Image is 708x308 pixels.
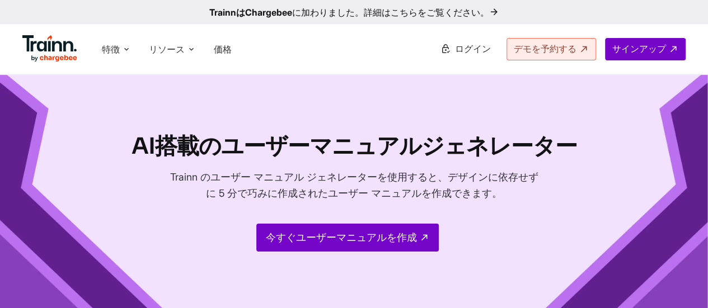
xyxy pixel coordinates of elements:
a: 今すぐユーザーマニュアルを作成 [256,224,439,252]
font: デモを予約する [514,43,576,54]
font: に加わりました [292,7,355,18]
a: デモを予約する [507,38,596,60]
font: 特徴 [102,44,120,55]
font: Trainn のユーザー マニュアル ジェネレーターを使用すると、デザインに依存せずに 5 分で巧みに作成されたユーザー マニュアルを作成できます。 [170,171,538,199]
font: Chargebee [245,7,292,18]
a: ログイン [434,39,498,60]
font: AI搭載のユーザーマニュアルジェネレーター [132,132,577,160]
img: トレインのロゴ [22,35,77,62]
iframe: チャットウィジェット [652,254,708,308]
font: 。詳細はこちらをご覧ください。 [355,7,489,18]
a: サインアップ [605,38,686,60]
font: Trainnは [209,7,245,18]
font: 今すぐユーザーマニュアルを作成 [266,231,417,244]
font: ログイン [455,43,491,54]
a: 価格 [214,44,232,55]
font: サインアップ [612,43,666,54]
font: リソース [149,44,185,55]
